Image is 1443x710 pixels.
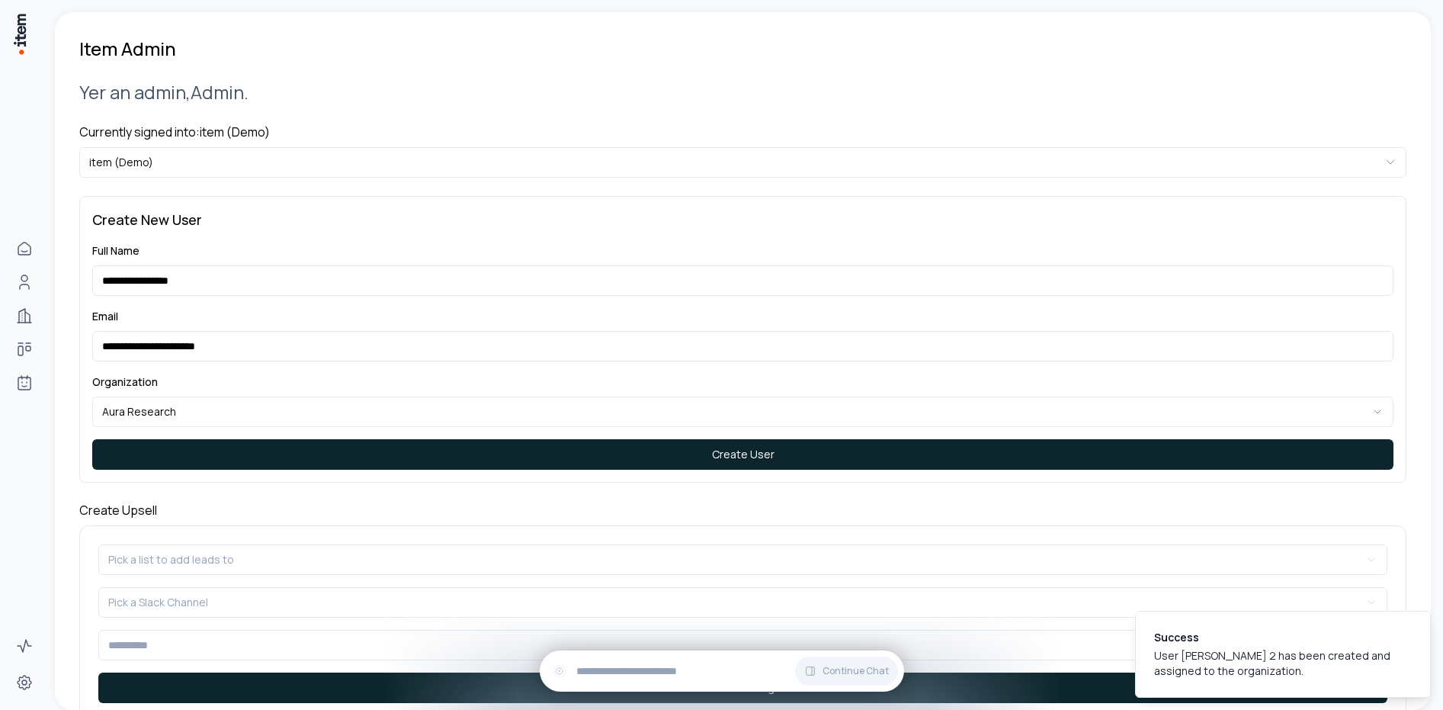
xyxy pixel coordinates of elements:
a: Deals [9,334,40,365]
button: Continue Chat [795,657,898,686]
div: User [PERSON_NAME] 2 has been created and assigned to the organization. [1154,648,1406,679]
img: Item Brain Logo [12,12,27,56]
h1: Item Admin [79,37,176,61]
a: Companies [9,300,40,331]
a: People [9,267,40,297]
h3: Create New User [92,209,1393,230]
label: Organization [92,374,158,389]
a: Home [9,233,40,264]
h4: Create Upsell [79,501,1406,519]
div: Continue Chat [540,651,904,692]
label: Email [92,309,118,323]
h2: Yer an admin, Admin . [79,79,1406,104]
label: Full Name [92,243,139,258]
button: Send Message [98,673,1387,703]
a: Agents [9,368,40,398]
a: Activity [9,631,40,661]
a: Settings [9,667,40,698]
span: Continue Chat [823,665,889,677]
div: Success [1154,630,1406,645]
button: Create User [92,439,1393,470]
h4: Currently signed into: item (Demo) [79,123,1406,141]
